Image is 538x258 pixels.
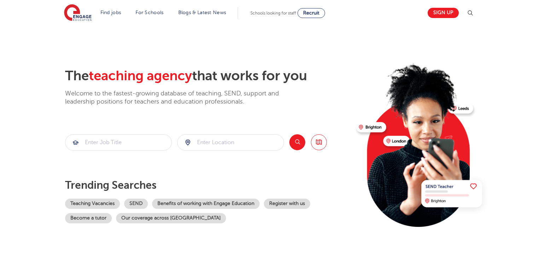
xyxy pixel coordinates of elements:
[65,213,112,223] a: Become a tutor
[65,135,172,150] input: Submit
[428,8,459,18] a: Sign up
[65,199,120,209] a: Teaching Vacancies
[178,10,226,15] a: Blogs & Latest News
[89,68,192,83] span: teaching agency
[116,213,226,223] a: Our coverage across [GEOGRAPHIC_DATA]
[303,10,319,16] span: Recruit
[289,134,305,150] button: Search
[297,8,325,18] a: Recruit
[124,199,148,209] a: SEND
[178,135,284,150] input: Submit
[135,10,163,15] a: For Schools
[65,89,299,106] p: Welcome to the fastest-growing database of teaching, SEND, support and leadership positions for t...
[65,68,351,84] h2: The that works for you
[250,11,296,16] span: Schools looking for staff
[152,199,260,209] a: Benefits of working with Engage Education
[65,134,172,151] div: Submit
[64,4,92,22] img: Engage Education
[65,179,351,192] p: Trending searches
[177,134,284,151] div: Submit
[100,10,121,15] a: Find jobs
[264,199,310,209] a: Register with us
